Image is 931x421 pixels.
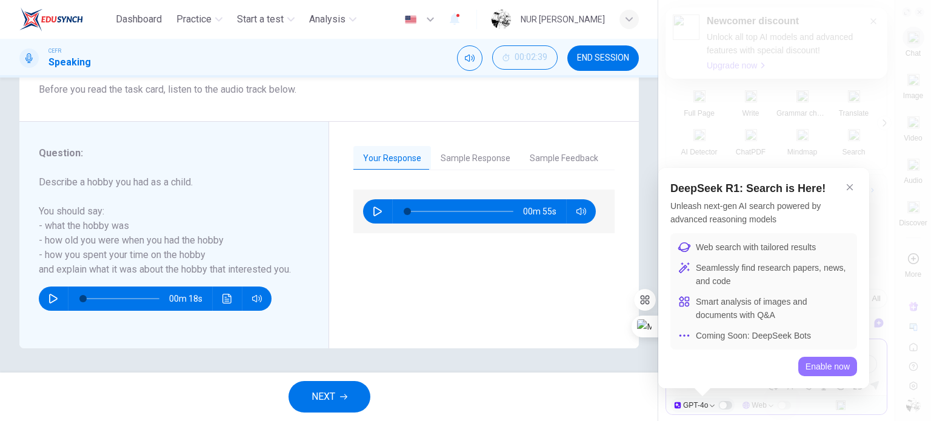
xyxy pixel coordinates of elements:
[39,146,295,161] h6: Question :
[431,146,520,171] button: Sample Response
[176,12,212,27] span: Practice
[169,287,212,311] span: 00m 18s
[48,47,61,55] span: CEFR
[289,381,370,413] button: NEXT
[312,388,335,405] span: NEXT
[492,10,511,29] img: Profile picture
[520,146,608,171] button: Sample Feedback
[567,45,639,71] button: END SESSION
[304,8,361,30] button: Analysis
[353,146,431,171] button: Your Response
[523,199,566,224] span: 00m 55s
[521,12,605,27] div: NUR [PERSON_NAME]
[48,55,91,70] h1: Speaking
[403,15,418,24] img: en
[39,175,295,277] h6: Describe a hobby you had as a child. You should say: - what the hobby was - how old you were when...
[515,53,547,62] span: 00:02:39
[116,12,162,27] span: Dashboard
[492,45,558,70] button: 00:02:39
[353,146,615,171] div: basic tabs example
[218,287,237,311] button: Click to see the audio transcription
[492,45,558,71] div: Hide
[237,12,284,27] span: Start a test
[457,45,482,71] div: Mute
[577,53,629,63] span: END SESSION
[19,7,83,31] img: EduSynch logo
[111,8,167,30] button: Dashboard
[232,8,299,30] button: Start a test
[172,8,227,30] button: Practice
[19,7,111,31] a: EduSynch logo
[309,12,345,27] span: Analysis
